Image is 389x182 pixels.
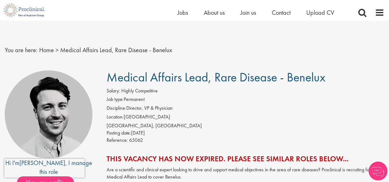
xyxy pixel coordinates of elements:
[129,137,143,143] span: 65062
[60,46,172,54] span: Medical Affairs Lead, Rare Disease - Benelux
[5,158,92,176] div: Hi I'm , I manage this role
[5,70,92,158] img: imeage of recruiter Thomas Pinnock
[4,159,85,178] iframe: reCAPTCHA
[107,155,384,163] h2: This vacancy has now expired. Please see similar roles below...
[272,8,291,17] a: Contact
[107,69,325,85] span: Medical Affairs Lead, Rare Disease - Benelux
[369,162,387,180] img: Chatbot
[107,113,384,122] li: [GEOGRAPHIC_DATA]
[5,46,38,54] span: You are here:
[204,8,225,17] a: About us
[121,87,158,94] span: Highly Competitive
[107,130,131,136] span: Posting date:
[240,8,256,17] a: Join us
[107,113,124,121] label: Location:
[107,105,384,113] li: Director, VP & Physician
[107,137,128,144] label: Reference:
[177,8,188,17] a: Jobs
[107,87,120,95] label: Salary:
[107,130,384,137] div: [DATE]
[55,46,59,54] span: >
[306,8,334,17] a: Upload CV
[107,96,124,103] label: Job type:
[107,105,126,112] label: Discipline:
[107,166,384,181] p: Are a scientific and clinical expert looking to drive and support medical objectives in the area ...
[39,46,54,54] a: breadcrumb link
[107,122,384,130] div: [GEOGRAPHIC_DATA], [GEOGRAPHIC_DATA]
[107,96,384,105] li: Permanent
